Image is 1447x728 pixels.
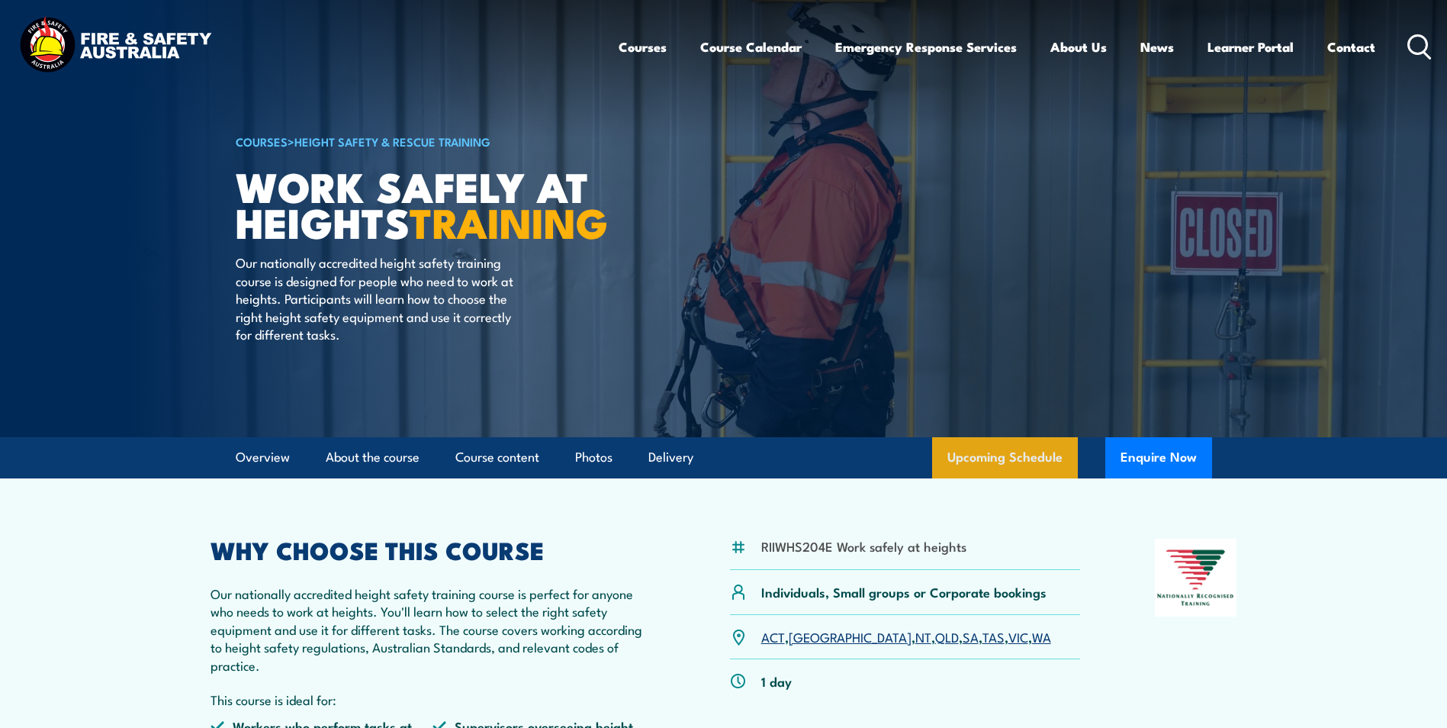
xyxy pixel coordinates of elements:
a: WA [1032,627,1051,646]
a: VIC [1008,627,1028,646]
a: Course Calendar [700,27,802,67]
p: Our nationally accredited height safety training course is perfect for anyone who needs to work a... [211,585,656,674]
a: Course content [455,437,539,478]
li: RIIWHS204E Work safely at heights [761,537,966,555]
strong: TRAINING [410,189,608,253]
a: Upcoming Schedule [932,437,1078,478]
p: This course is ideal for: [211,691,656,708]
a: News [1140,27,1174,67]
a: QLD [935,627,959,646]
a: Learner Portal [1207,27,1294,67]
a: ACT [761,627,785,646]
a: Delivery [648,437,693,478]
h1: Work Safely at Heights [236,168,613,239]
a: Height Safety & Rescue Training [294,133,490,150]
a: NT [915,627,931,646]
a: Photos [575,437,613,478]
a: About Us [1050,27,1107,67]
a: Contact [1327,27,1375,67]
button: Enquire Now [1105,437,1212,478]
a: Courses [619,27,667,67]
a: SA [963,627,979,646]
p: 1 day [761,672,792,690]
p: Our nationally accredited height safety training course is designed for people who need to work a... [236,253,514,343]
img: Nationally Recognised Training logo. [1155,539,1237,617]
a: [GEOGRAPHIC_DATA] [789,627,912,646]
a: COURSES [236,133,288,150]
a: Emergency Response Services [835,27,1017,67]
a: About the course [326,437,420,478]
a: TAS [982,627,1005,646]
h2: WHY CHOOSE THIS COURSE [211,539,656,560]
p: , , , , , , , [761,628,1051,646]
a: Overview [236,437,290,478]
h6: > [236,132,613,150]
p: Individuals, Small groups or Corporate bookings [761,583,1047,601]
